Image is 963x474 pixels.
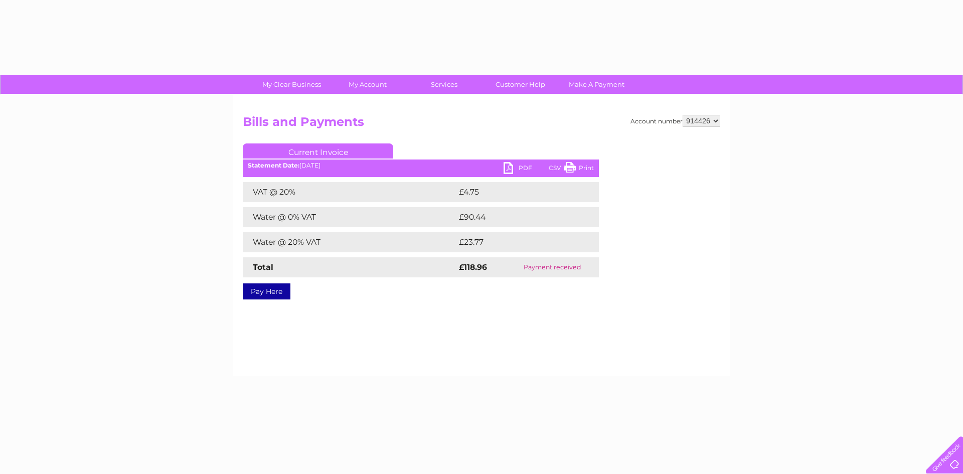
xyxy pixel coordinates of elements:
[243,207,456,227] td: Water @ 0% VAT
[243,232,456,252] td: Water @ 20% VAT
[243,162,599,169] div: [DATE]
[459,262,487,272] strong: £118.96
[253,262,273,272] strong: Total
[243,283,290,299] a: Pay Here
[243,143,393,159] a: Current Invoice
[456,207,579,227] td: £90.44
[504,162,534,177] a: PDF
[327,75,409,94] a: My Account
[534,162,564,177] a: CSV
[456,232,578,252] td: £23.77
[564,162,594,177] a: Print
[250,75,333,94] a: My Clear Business
[630,115,720,127] div: Account number
[555,75,638,94] a: Make A Payment
[479,75,562,94] a: Customer Help
[506,257,599,277] td: Payment received
[456,182,575,202] td: £4.75
[248,162,299,169] b: Statement Date:
[403,75,486,94] a: Services
[243,115,720,134] h2: Bills and Payments
[243,182,456,202] td: VAT @ 20%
